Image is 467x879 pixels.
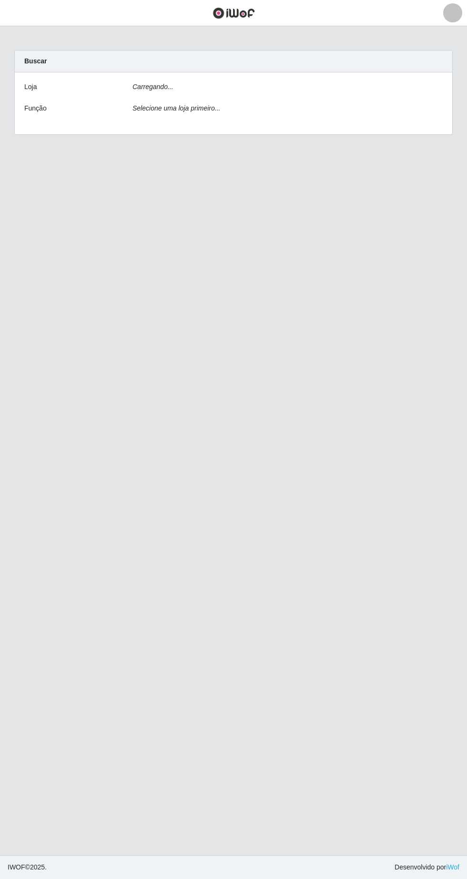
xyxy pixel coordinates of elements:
[395,862,459,872] span: Desenvolvido por
[8,863,25,871] span: IWOF
[24,82,37,92] label: Loja
[8,862,47,872] span: © 2025 .
[132,104,220,112] i: Selecione uma loja primeiro...
[446,863,459,871] a: iWof
[24,103,47,113] label: Função
[132,83,173,91] i: Carregando...
[24,57,47,65] strong: Buscar
[213,7,255,19] img: CoreUI Logo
